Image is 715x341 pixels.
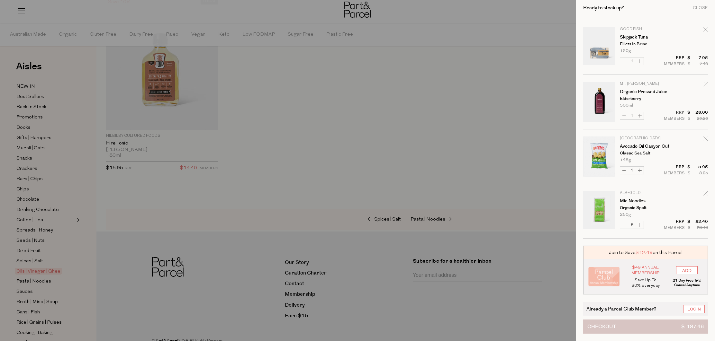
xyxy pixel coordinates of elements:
[620,27,670,31] p: Good Fish
[703,190,708,199] div: Remove Mie Noodles
[620,136,670,140] p: [GEOGRAPHIC_DATA]
[681,320,704,333] span: $ 187.46
[620,82,670,86] p: Mt. [PERSON_NAME]
[628,112,636,119] input: QTY Organic Pressed Juice
[620,90,670,94] a: Organic Pressed Juice
[693,6,708,10] div: Close
[620,49,631,53] span: 120g
[583,319,708,334] button: Checkout$ 187.46
[620,206,670,210] p: Organic Spelt
[620,199,670,203] a: Mie Noodles
[620,158,631,162] span: 148g
[703,136,708,144] div: Remove Avocado Oil Canyon Cut
[620,42,670,46] p: Fillets in Brine
[636,249,653,256] span: $12.49
[671,278,703,287] p: 21 Day Free Trial Cancel Anytime
[620,213,631,217] span: 250g
[683,305,705,313] a: Login
[703,81,708,90] div: Remove Organic Pressed Juice
[620,151,670,155] p: Classic Sea Salt
[703,26,708,35] div: Remove Skipjack Tuna
[630,277,661,288] p: Save Up To 30% Everyday
[583,246,708,259] div: Join to Save on this Parcel
[620,97,670,101] p: Elderberry
[620,103,633,108] span: 500ml
[620,191,670,195] p: Alb-Gold
[628,221,636,229] input: QTY Mie Noodles
[587,320,616,333] span: Checkout
[586,305,656,312] span: Already a Parcel Club Member?
[583,5,624,10] h2: Ready to stock up?
[628,167,636,174] input: QTY Avocado Oil Canyon Cut
[620,35,670,39] a: Skipjack Tuna
[630,265,661,276] span: $49 Annual Membership
[620,144,670,149] a: Avocado Oil Canyon Cut
[676,266,698,274] input: ADD
[628,57,636,65] input: QTY Skipjack Tuna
